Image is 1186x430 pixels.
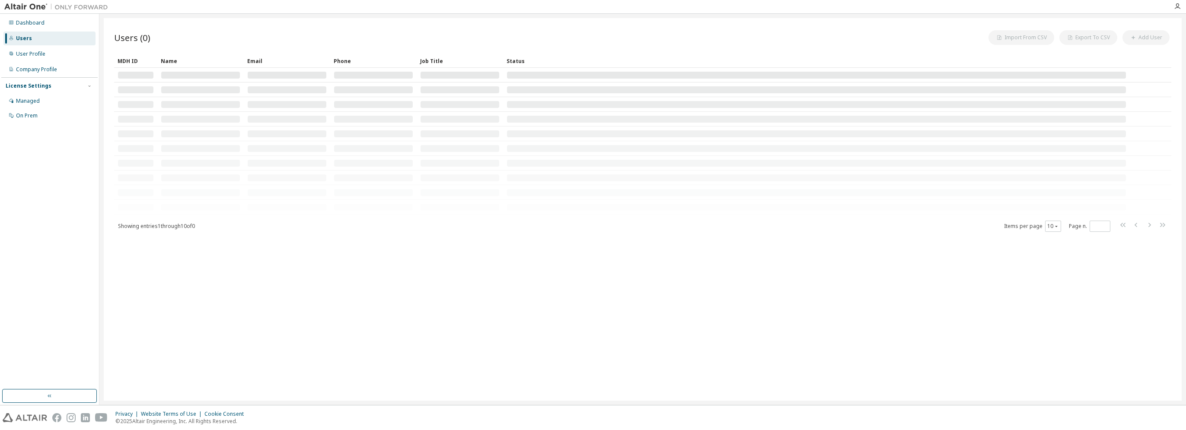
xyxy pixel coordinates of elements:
[67,413,76,422] img: instagram.svg
[507,54,1126,68] div: Status
[16,35,32,42] div: Users
[1047,223,1059,230] button: 10
[1122,30,1170,45] button: Add User
[1004,221,1061,232] span: Items per page
[161,54,240,68] div: Name
[16,112,38,119] div: On Prem
[141,411,204,417] div: Website Terms of Use
[16,51,45,57] div: User Profile
[4,3,112,11] img: Altair One
[204,411,249,417] div: Cookie Consent
[16,19,45,26] div: Dashboard
[52,413,61,422] img: facebook.svg
[1059,30,1117,45] button: Export To CSV
[1069,221,1110,232] span: Page n.
[95,413,108,422] img: youtube.svg
[114,32,150,44] span: Users (0)
[81,413,90,422] img: linkedin.svg
[118,222,195,230] span: Showing entries 1 through 10 of 0
[334,54,413,68] div: Phone
[247,54,327,68] div: Email
[3,413,47,422] img: altair_logo.svg
[115,417,249,425] p: © 2025 Altair Engineering, Inc. All Rights Reserved.
[16,98,40,104] div: Managed
[118,54,154,68] div: MDH ID
[420,54,500,68] div: Job Title
[16,66,57,73] div: Company Profile
[6,82,51,89] div: License Settings
[115,411,141,417] div: Privacy
[988,30,1054,45] button: Import From CSV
